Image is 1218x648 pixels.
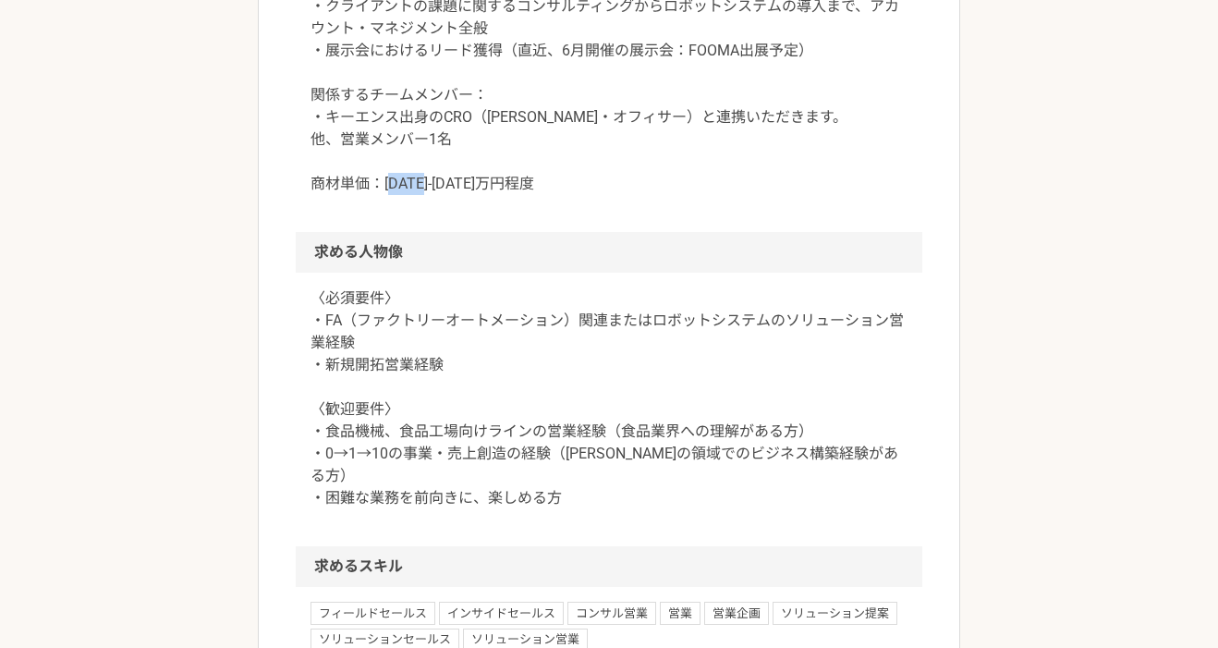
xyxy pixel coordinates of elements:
span: 営業企画 [704,602,769,624]
span: ソリューション提案 [773,602,897,624]
span: 営業 [660,602,700,624]
span: フィールドセールス [311,602,435,624]
span: コンサル営業 [567,602,656,624]
h2: 求めるスキル [296,546,922,587]
span: インサイドセールス [439,602,564,624]
p: 〈必須要件〉 ・FA（ファクトリーオートメーション）関連またはロボットシステムのソリューション営業経験 ・新規開拓営業経験 〈歓迎要件〉 ・食品機械、食品工場向けラインの営業経験（食品業界への理... [311,287,907,509]
h2: 求める人物像 [296,232,922,273]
